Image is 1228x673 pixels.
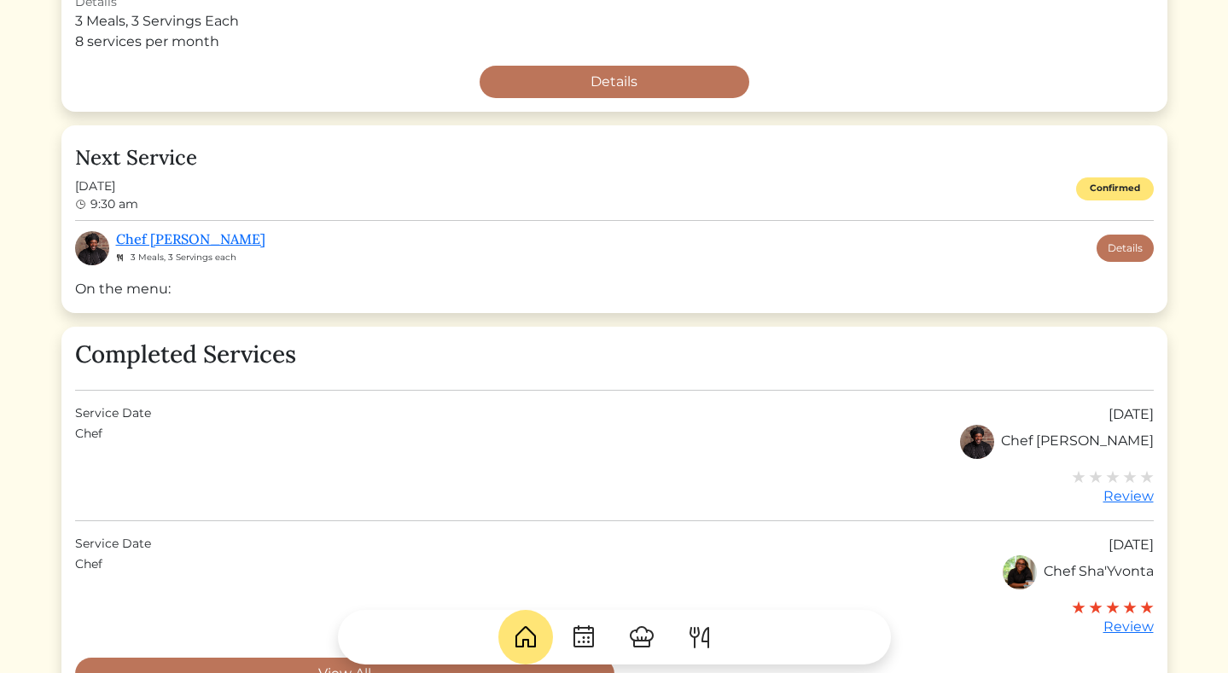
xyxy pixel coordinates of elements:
img: gray_star-a9743cfc725de93cdbfd37d9aa5936eef818df36360e3832adb92d34c2242183.svg [1123,470,1137,484]
div: On the menu: [75,279,1154,299]
img: House-9bf13187bcbb5817f509fe5e7408150f90897510c4275e13d0d5fca38e0b5951.svg [512,624,539,651]
div: Review [1072,486,1154,507]
h4: Next Service [75,146,1154,171]
img: c3055067ff20c28786c4fdbefbed9671 [960,425,994,459]
a: Chef [PERSON_NAME] [116,230,265,247]
span: 9:30 am [90,196,138,212]
img: c3055067ff20c28786c4fdbefbed9671 [75,231,109,265]
span: 3 Meals, 3 Servings each [131,252,236,263]
img: gray_star-a9743cfc725de93cdbfd37d9aa5936eef818df36360e3832adb92d34c2242183.svg [1089,470,1103,484]
img: CalendarDots-5bcf9d9080389f2a281d69619e1c85352834be518fbc73d9501aef674afc0d57.svg [570,624,597,651]
h3: Completed Services [75,340,1154,369]
img: fork_knife_small-8e8c56121c6ac9ad617f7f0151facf9cb574b427d2b27dceffcaf97382ddc7e7.svg [116,253,124,262]
div: Chef [75,425,102,459]
a: Review [1072,466,1154,507]
a: Details [1097,235,1154,262]
img: eec0267be770d3579972cb121a9d29cb [1003,555,1037,589]
a: Details [480,66,749,98]
span: [DATE] [75,177,138,195]
img: clock-b05ee3d0f9935d60bc54650fc25b6257a00041fd3bdc39e3e98414568feee22d.svg [75,199,87,211]
div: [DATE] [1109,404,1154,425]
div: [DATE] [1109,535,1154,555]
div: Chef Sha'Yvonta [1003,555,1154,589]
div: Confirmed [1076,177,1154,200]
div: Chef [PERSON_NAME] [960,425,1154,459]
img: gray_star-a9743cfc725de93cdbfd37d9aa5936eef818df36360e3832adb92d34c2242183.svg [1072,470,1085,484]
img: gray_star-a9743cfc725de93cdbfd37d9aa5936eef818df36360e3832adb92d34c2242183.svg [1106,470,1120,484]
div: Service Date [75,404,151,425]
div: Service Date [75,535,151,555]
img: gray_star-a9743cfc725de93cdbfd37d9aa5936eef818df36360e3832adb92d34c2242183.svg [1140,470,1154,484]
div: 3 Meals, 3 Servings Each [75,11,1154,32]
div: 8 services per month [75,32,1154,52]
img: ChefHat-a374fb509e4f37eb0702ca99f5f64f3b6956810f32a249b33092029f8484b388.svg [628,624,655,651]
img: ForkKnife-55491504ffdb50bab0c1e09e7649658475375261d09fd45db06cec23bce548bf.svg [686,624,713,651]
div: Chef [75,555,102,589]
